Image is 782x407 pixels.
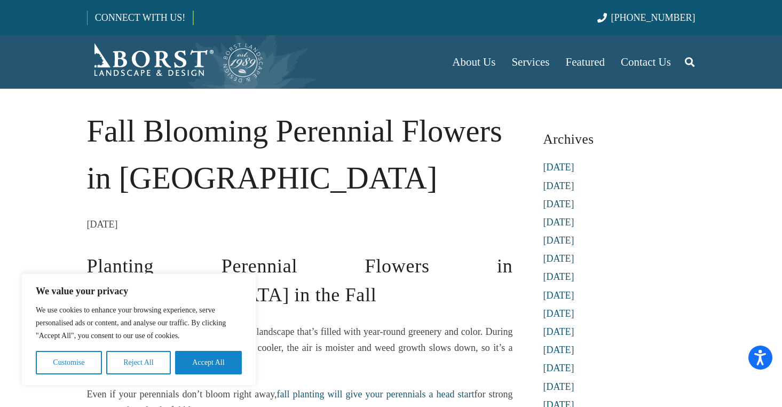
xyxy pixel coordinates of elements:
a: Featured [558,35,613,89]
p: We value your privacy [36,285,242,298]
a: [DATE] [543,290,574,301]
span: About Us [452,56,495,68]
span: Featured [566,56,605,68]
a: [DATE] [543,381,574,392]
span: [PHONE_NUMBER] [611,12,696,23]
a: [DATE] [543,235,574,246]
a: [DATE] [543,199,574,209]
a: Services [503,35,557,89]
button: Customise [36,351,102,374]
span: Contact Us [621,56,671,68]
a: [DATE] [543,308,574,319]
a: Contact Us [613,35,679,89]
a: [DATE] [543,363,574,373]
a: fall planting will give your perennials a head start [277,389,475,400]
a: [DATE] [543,181,574,191]
h1: Fall Blooming Perennial Flowers in [GEOGRAPHIC_DATA] [87,108,513,202]
a: Borst-Logo [87,41,264,83]
h2: Planting Perennial Flowers in [GEOGRAPHIC_DATA] in the Fall [87,252,513,309]
button: Reject All [106,351,171,374]
button: Accept All [175,351,242,374]
a: [DATE] [543,345,574,355]
a: [DATE] [543,271,574,282]
a: Search [679,49,700,75]
h3: Archives [543,127,696,151]
a: [PHONE_NUMBER] [597,12,695,23]
p: Planting perennials in the fall will ensure a landscape that’s filled with year-round greenery an... [87,324,513,372]
a: [DATE] [543,217,574,228]
a: [DATE] [543,253,574,264]
a: About Us [444,35,503,89]
a: [DATE] [543,326,574,337]
time: 21 August 2020 at 08:30:30 America/New_York [87,216,118,232]
p: We use cookies to enhance your browsing experience, serve personalised ads or content, and analys... [36,304,242,342]
a: [DATE] [543,162,574,173]
span: Services [511,56,549,68]
a: CONNECT WITH US! [88,5,193,30]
